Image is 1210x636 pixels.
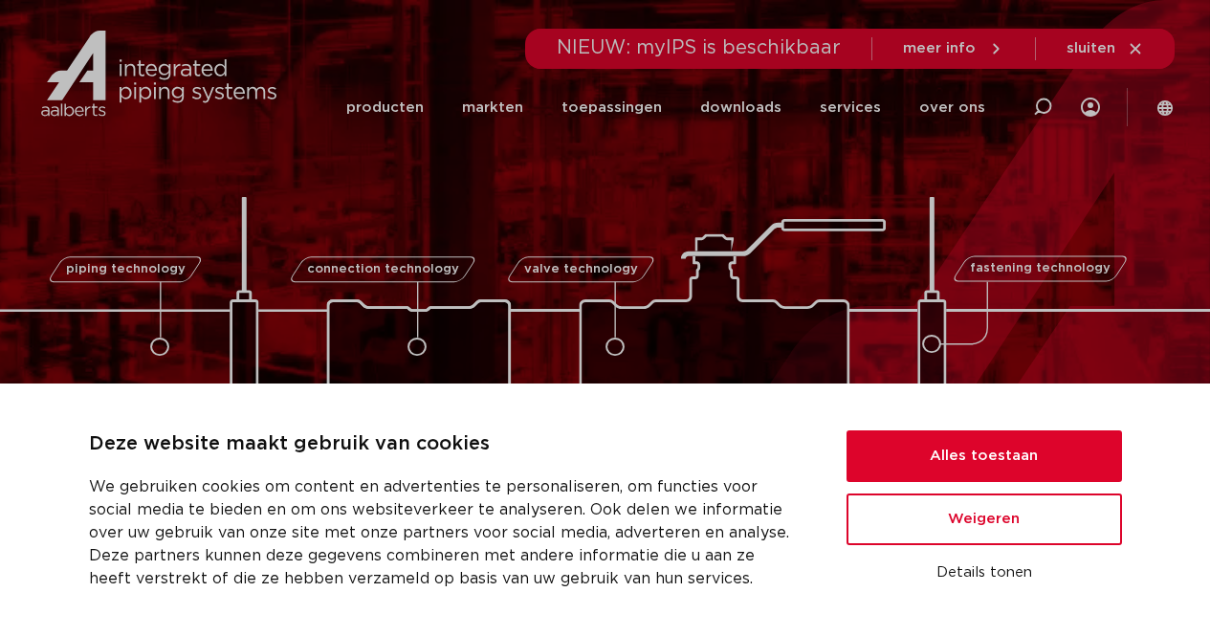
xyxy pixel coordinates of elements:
button: Details tonen [847,557,1122,589]
button: Weigeren [847,493,1122,545]
span: sluiten [1067,41,1115,55]
button: Alles toestaan [847,430,1122,482]
a: producten [346,71,424,144]
a: toepassingen [561,71,662,144]
p: We gebruiken cookies om content en advertenties te personaliseren, om functies voor social media ... [89,475,801,590]
span: valve technology [524,263,638,275]
a: services [820,71,881,144]
a: downloads [700,71,781,144]
div: my IPS [1081,86,1100,128]
nav: Menu [346,71,985,144]
span: meer info [903,41,976,55]
span: connection technology [306,263,458,275]
p: Deze website maakt gebruik van cookies [89,429,801,460]
a: over ons [919,71,985,144]
span: NIEUW: myIPS is beschikbaar [557,38,841,57]
a: markten [462,71,523,144]
a: meer info [903,40,1004,57]
a: sluiten [1067,40,1144,57]
span: piping technology [66,263,186,275]
span: fastening technology [970,263,1111,275]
